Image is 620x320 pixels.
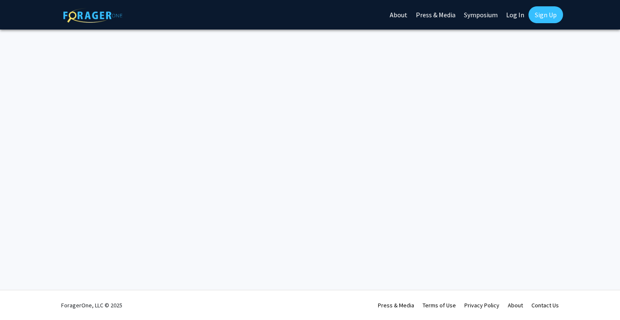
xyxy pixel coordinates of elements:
a: Contact Us [531,301,559,309]
a: Privacy Policy [464,301,499,309]
a: Press & Media [378,301,414,309]
a: Terms of Use [423,301,456,309]
a: Sign Up [528,6,563,23]
a: About [508,301,523,309]
img: ForagerOne Logo [63,8,122,23]
div: ForagerOne, LLC © 2025 [61,290,122,320]
iframe: Chat [584,282,614,314]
